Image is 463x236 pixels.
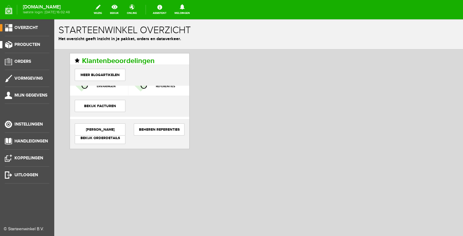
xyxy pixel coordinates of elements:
a: online [123,3,140,16]
a: Assistent [149,3,170,16]
a: Meldingen [171,3,194,16]
span: Overzicht [14,25,38,30]
span: Koppelingen [14,155,43,161]
a: Beheren Referenties [80,104,130,116]
span: Handleidingen [14,139,48,144]
span: laatste login: [DATE] 16:02:48 [23,11,70,14]
a: Meer blogartikelen [20,49,71,62]
span: Producten [14,42,40,47]
span: 0 [26,58,34,72]
a: wijzig [90,3,106,16]
p: Het overzicht geeft inzicht in je pakket, orders en dataverkeer. [4,16,405,23]
h1: Starteenwinkel overzicht [4,6,405,16]
span: 0 [85,58,93,72]
span: Vormgeving [14,76,43,81]
div: © Starteenwinkel B.V. [4,226,46,232]
span: Orders [14,59,31,64]
strong: [DOMAIN_NAME] [23,5,70,9]
span: Uitloggen [14,172,38,177]
span: Instellingen [14,122,43,127]
a: bekijk facturen [20,81,71,93]
a: bekijk [106,3,122,16]
a: [PERSON_NAME] [20,104,71,116]
span: Mijn gegevens [14,93,47,98]
h2: Klantenbeoordelingen [20,38,130,46]
a: bekijk orderdetails [20,113,71,125]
